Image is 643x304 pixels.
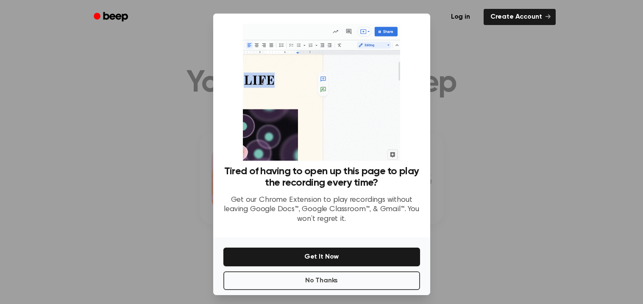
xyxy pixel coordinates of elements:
[484,9,556,25] a: Create Account
[223,166,420,189] h3: Tired of having to open up this page to play the recording every time?
[443,7,479,27] a: Log in
[223,195,420,224] p: Get our Chrome Extension to play recordings without leaving Google Docs™, Google Classroom™, & Gm...
[223,271,420,290] button: No Thanks
[88,9,136,25] a: Beep
[243,24,400,161] img: Beep extension in action
[223,248,420,266] button: Get It Now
